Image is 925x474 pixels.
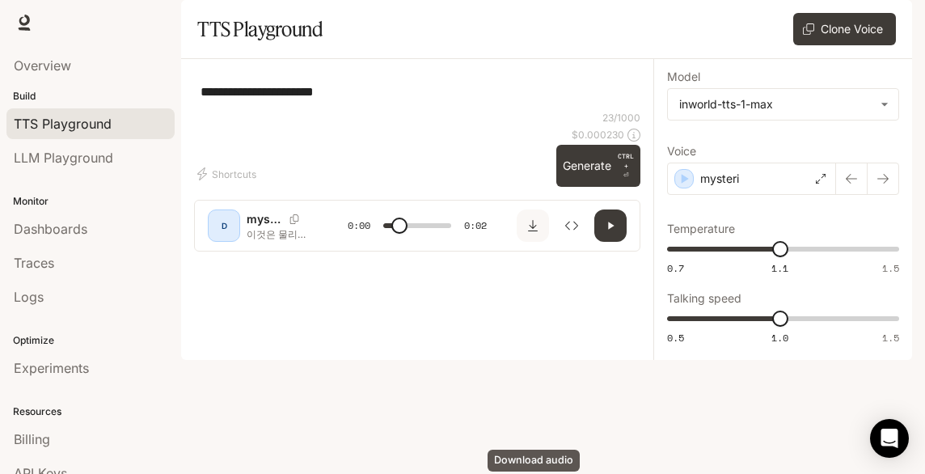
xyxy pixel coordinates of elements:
[870,419,909,458] div: Open Intercom Messenger
[882,331,899,345] span: 1.5
[211,213,237,239] div: D
[618,151,634,180] p: ⏎
[667,331,684,345] span: 0.5
[679,96,872,112] div: inworld-tts-1-max
[517,209,549,242] button: Download audio
[771,261,788,275] span: 1.1
[488,450,580,472] div: Download audio
[556,145,640,187] button: GenerateCTRL +⏎
[247,227,309,241] p: 이것은 물리적으로 불가능한 상황이었습니다.
[667,293,741,304] p: Talking speed
[700,171,739,187] p: mysteri
[668,89,898,120] div: inworld-tts-1-max
[793,13,896,45] button: Clone Voice
[667,261,684,275] span: 0.7
[618,151,634,171] p: CTRL +
[464,218,487,234] span: 0:02
[572,128,624,142] p: $ 0.000230
[283,214,306,224] button: Copy Voice ID
[197,13,323,45] h1: TTS Playground
[667,71,700,83] p: Model
[882,261,899,275] span: 1.5
[667,146,696,157] p: Voice
[247,211,283,227] p: mysteri
[667,223,735,235] p: Temperature
[194,161,263,187] button: Shortcuts
[771,331,788,345] span: 1.0
[348,218,370,234] span: 0:00
[555,209,588,242] button: Inspect
[602,111,640,125] p: 23 / 1000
